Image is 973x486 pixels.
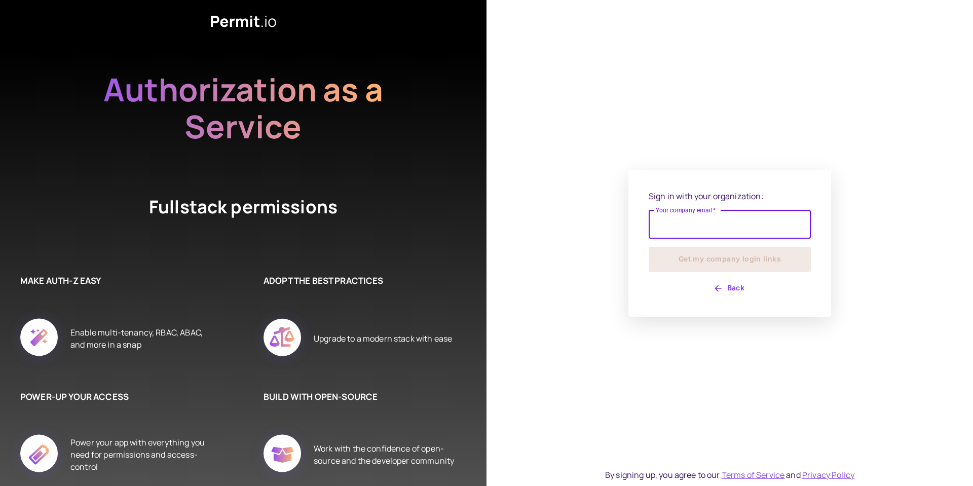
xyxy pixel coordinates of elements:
[20,390,213,403] h6: POWER-UP YOUR ACCESS
[722,469,784,480] a: Terms of Service
[649,190,811,202] p: Sign in with your organization:
[656,206,716,214] label: Your company email
[264,390,456,403] h6: BUILD WITH OPEN-SOURCE
[71,71,416,145] h2: Authorization as a Service
[802,469,854,480] a: Privacy Policy
[605,469,854,481] div: By signing up, you agree to our and
[649,280,811,296] button: Back
[264,274,456,287] h6: ADOPT THE BEST PRACTICES
[20,274,213,287] h6: MAKE AUTH-Z EASY
[649,247,811,272] button: Get my company login links
[111,195,375,234] h4: Fullstack permissions
[314,423,456,486] div: Work with the confidence of open-source and the developer community
[70,423,213,486] div: Power your app with everything you need for permissions and access-control
[70,307,213,370] div: Enable multi-tenancy, RBAC, ABAC, and more in a snap
[314,307,452,370] div: Upgrade to a modern stack with ease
